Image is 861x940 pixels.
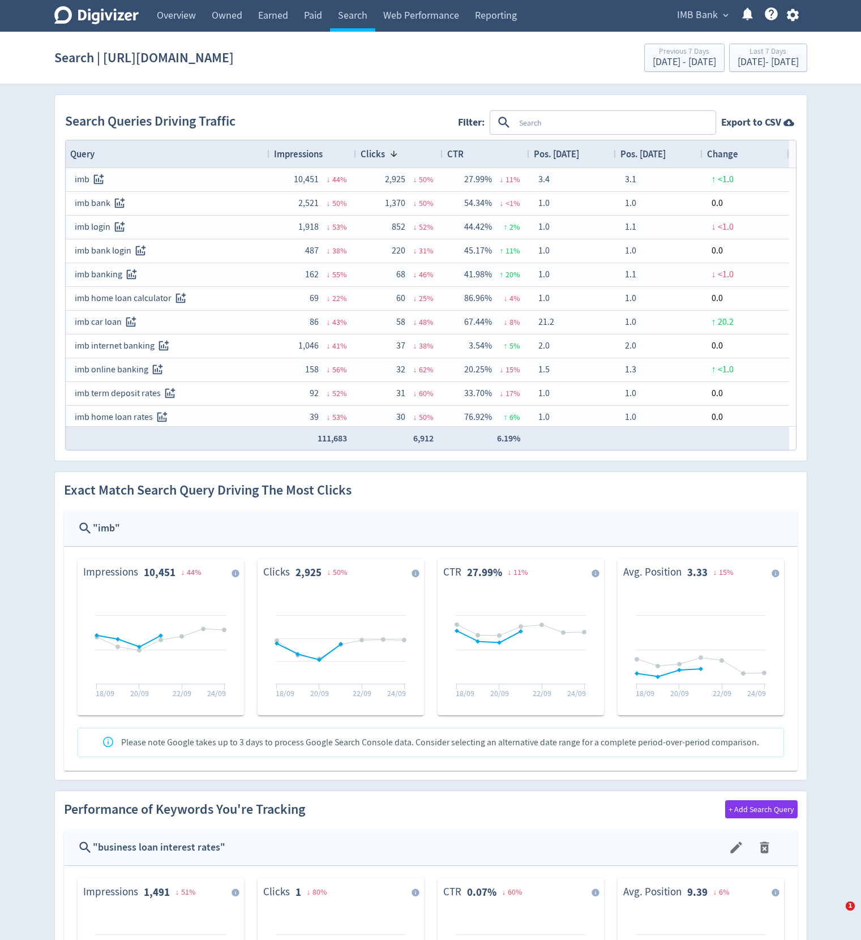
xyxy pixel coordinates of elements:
span: ↓ [175,887,179,897]
span: 1.0 [625,245,636,256]
span: ↓ [413,269,417,280]
span: 15 % [506,364,520,375]
span: 68 [396,269,405,280]
span: ↑ [712,174,716,185]
span: 1.0 [538,245,550,256]
span: ↓ [327,364,331,375]
span: 20.25% [464,364,492,375]
span: 53 % [332,222,347,232]
span: ↓ [713,887,717,897]
span: Pos. [DATE] [534,148,579,160]
span: ↓ [413,198,417,208]
span: 2.0 [625,340,636,351]
span: 44 % [187,567,202,577]
strong: Export to CSV [721,115,781,130]
button: Track this search query [89,170,108,189]
span: 21.2 [538,316,554,328]
span: 33.70% [464,388,492,399]
span: 17 % [506,388,520,398]
span: ↓ [500,388,504,398]
span: 2,521 [298,198,319,209]
span: 22 % [332,293,347,303]
div: imb login [75,216,260,238]
span: 53 % [332,412,347,422]
span: 1.0 [538,411,550,423]
button: Previous 7 Days[DATE] - [DATE] [644,44,725,72]
span: 37 [396,340,405,351]
text: 20/09 [310,688,328,698]
span: 67.44% [464,316,492,328]
span: 44 % [332,174,347,184]
span: ↑ [504,222,508,232]
span: 11 % [506,174,520,184]
iframe: Intercom live chat [823,902,850,929]
div: imb internet banking [75,335,260,357]
span: 487 [305,245,319,256]
span: 1.1 [625,221,636,233]
span: ↓ [413,388,417,398]
div: [DATE] - [DATE] [738,57,799,67]
strong: 10,451 [144,565,175,580]
span: ↑ [504,341,508,351]
span: 1 [846,902,855,911]
div: imb home loan calculator [75,287,260,310]
span: CTR [447,148,464,160]
span: 2 % [509,222,520,232]
span: 1.0 [538,388,550,399]
button: Last 7 Days[DATE]- [DATE] [729,44,807,72]
dt: Clicks [263,565,290,580]
span: 45.17% [464,245,492,256]
span: 852 [392,221,405,233]
dt: CTR [443,565,461,580]
text: 18/09 [455,688,474,698]
span: ↓ [712,269,716,280]
span: <1.0 [718,174,734,185]
span: expand_more [721,10,731,20]
span: 6,912 [413,432,434,444]
span: 11 % [513,567,528,577]
span: 1.0 [625,293,636,304]
span: Pos. [DATE] [620,148,666,160]
span: 6 % [509,412,520,422]
button: Track this search query [148,360,167,379]
span: 56 % [332,364,347,375]
h2: Performance of Keywords You're Tracking [64,800,305,819]
button: Track this search query [153,408,172,427]
text: 24/09 [747,688,766,698]
span: ↓ [327,198,331,208]
strong: 1,491 [144,885,170,899]
span: 0.0 [712,198,723,209]
span: ↓ [327,388,331,398]
span: ↓ [327,567,331,577]
span: ↓ [502,887,506,897]
span: 1.0 [625,316,636,328]
dt: Clicks [263,885,290,900]
div: Please note Google takes up to 3 days to process Google Search Console data. Consider selecting a... [121,732,759,754]
span: ↓ [413,364,417,375]
span: 50 % [419,198,434,208]
dt: Avg. Position [623,885,682,900]
span: 1.5 [538,364,550,375]
button: Track this search query [161,384,179,403]
span: ↓ [500,198,504,208]
span: ↑ [500,246,504,256]
span: Change [707,148,738,160]
span: 86.96% [464,293,492,304]
button: Track this search query [131,242,150,260]
span: 0.0 [712,340,723,351]
span: 52 % [332,388,347,398]
span: 3.1 [625,174,636,185]
span: 0.0 [712,293,723,304]
span: 2,925 [385,174,405,185]
span: <1 % [506,198,520,208]
button: Track this search query [172,289,190,308]
span: ↑ [712,316,716,328]
button: menu [726,837,747,858]
strong: 9.39 [687,885,708,899]
div: [DATE] - [DATE] [653,57,716,67]
div: " business loan interest rates " [93,839,727,856]
span: ↓ [307,887,311,897]
strong: 2,925 [295,565,322,580]
span: ↓ [327,341,331,351]
dt: Avg. Position [623,565,682,580]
